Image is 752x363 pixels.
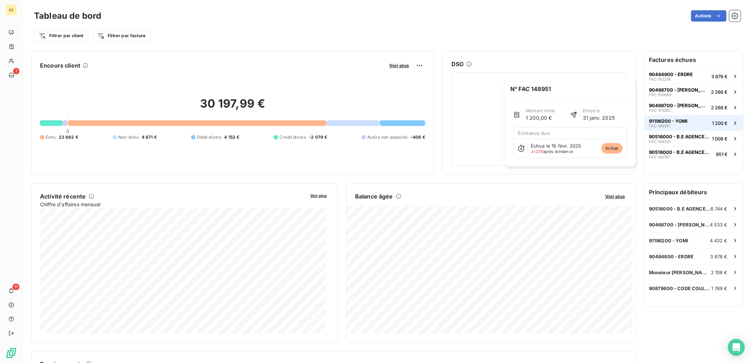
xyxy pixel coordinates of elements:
div: Open Intercom Messenger [728,339,745,356]
span: FAC 148951 [649,124,671,128]
span: Non-échu [118,134,139,140]
span: J+235 [531,149,543,154]
span: FAC 143218 [649,77,671,81]
span: FAC 151080 [649,108,671,113]
h2: 30 197,99 € [40,97,425,118]
span: 90879600 - CODE COULEUR [649,286,711,291]
span: 90484600 - ERDRE [649,71,693,77]
span: 1 769 € [711,286,728,291]
span: 4 432 € [710,238,728,243]
span: Échu [46,134,56,140]
span: 90516000 - B.E AGENCEMENT [649,134,709,139]
span: 1 [13,68,19,74]
span: 6 744 € [711,206,728,212]
span: Avoirs non associés [367,134,408,140]
span: 90516000 - B.E AGENCEMENT [649,149,713,155]
button: 90484600 - ERDREFAC 1432183 876 € [645,68,743,84]
h6: Encours client [40,61,80,70]
span: 4 152 € [224,134,239,140]
span: Échéance due [518,130,550,136]
img: Logo LeanPay [6,347,17,359]
span: FAC 140197 [649,155,670,159]
span: FAC 150669 [649,93,672,97]
span: après échéance [531,149,573,154]
span: 90468700 - [PERSON_NAME] DELEPINE [649,103,708,108]
span: 1 200 € [712,120,728,126]
span: 951 € [716,151,728,157]
span: 3 876 € [711,74,728,79]
span: 1 008 € [712,136,728,142]
span: 90484600 - ERDRE [649,254,694,259]
button: Filtrer par facture [92,30,150,41]
span: 2 108 € [711,270,728,275]
span: 3 876 € [710,254,728,259]
span: 1 200,00 € [526,114,555,121]
span: 23 662 € [59,134,78,140]
span: Monsieur [PERSON_NAME] [649,270,711,275]
span: FAC 144581 [649,139,671,144]
span: Échue le 15 févr. 2025 [531,143,581,149]
h6: DSO [451,60,463,68]
span: Montant initial [526,108,555,114]
span: -408 € [410,134,425,140]
span: 31 janv. 2025 [583,114,615,121]
span: Voir plus [389,63,409,68]
h6: Balance âgée [355,192,393,201]
span: 90516000 - B.E AGENCEMENT [649,206,711,212]
div: AE [6,4,17,16]
span: 2 266 € [711,105,728,110]
span: 2 266 € [711,89,728,95]
h3: Tableau de bord [34,10,101,22]
span: Chiffre d'affaires mensuel [40,201,305,208]
button: Filtrer par client [34,30,88,41]
span: Voir plus [310,193,327,198]
span: 91196200 - YOMI [649,118,688,124]
span: 90468700 - [PERSON_NAME] DELEPINE [649,87,708,93]
span: 0 [66,128,69,134]
button: Voir plus [603,193,627,200]
span: 4 533 € [710,222,728,227]
button: Voir plus [387,62,411,69]
span: -2 079 € [309,134,327,140]
span: Crédit divers [279,134,306,140]
button: Actions [691,10,727,22]
span: Débit divers [197,134,222,140]
button: 90516000 - B.E AGENCEMENTFAC 140197951 € [645,146,743,162]
button: 90516000 - B.E AGENCEMENTFAC 1445811 008 € [645,131,743,146]
span: 4 871 € [142,134,157,140]
h6: Principaux débiteurs [645,184,743,201]
span: Voir plus [605,194,625,199]
button: 90468700 - [PERSON_NAME] DELEPINEFAC 1510802 266 € [645,99,743,115]
h6: Activité récente [40,192,86,201]
button: Voir plus [308,192,329,198]
span: 91196200 - YOMI [649,238,688,243]
span: échue [602,143,623,154]
button: 90468700 - [PERSON_NAME] DELEPINEFAC 1506692 266 € [645,84,743,99]
span: 90468700 - [PERSON_NAME] DELEPINE [649,222,710,227]
h6: Factures échues [645,51,743,68]
span: 11 [12,284,19,290]
span: N° FAC 148951 [505,79,557,99]
button: 91196200 - YOMIFAC 1489511 200 € [645,115,743,131]
span: Émise le [583,108,615,114]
